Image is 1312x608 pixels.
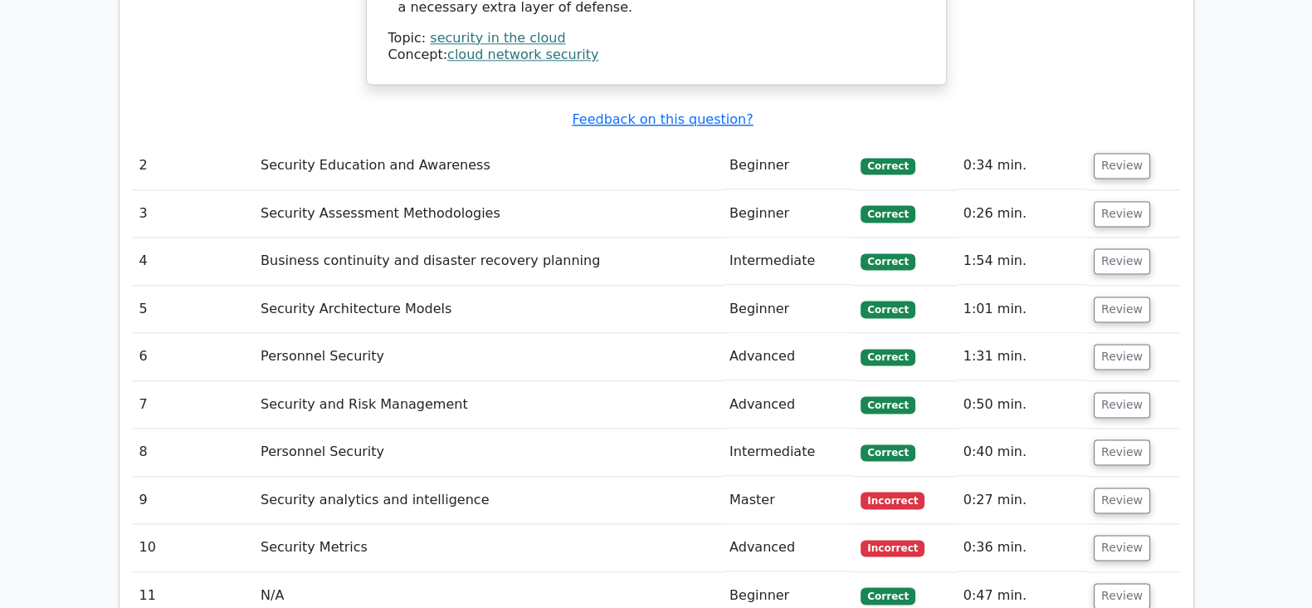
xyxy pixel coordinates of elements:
[254,190,723,238] td: Security Assessment Methodologies
[133,190,255,238] td: 3
[133,333,255,380] td: 6
[723,429,854,476] td: Intermediate
[861,253,914,270] span: Correct
[1094,248,1150,274] button: Review
[861,540,924,557] span: Incorrect
[388,30,924,47] div: Topic:
[572,111,753,127] a: Feedback on this question?
[861,301,914,317] span: Correct
[254,477,723,524] td: Security analytics and intelligence
[861,444,914,461] span: Correct
[957,477,1087,524] td: 0:27 min.
[1094,488,1150,513] button: Review
[861,587,914,604] span: Correct
[1094,297,1150,322] button: Review
[723,524,854,571] td: Advanced
[957,142,1087,189] td: 0:34 min.
[254,142,723,189] td: Security Education and Awareness
[254,333,723,380] td: Personnel Security
[133,429,255,476] td: 8
[723,381,854,429] td: Advanced
[388,47,924,64] div: Concept:
[861,492,924,508] span: Incorrect
[1094,535,1150,561] button: Review
[957,190,1087,238] td: 0:26 min.
[1094,201,1150,227] button: Review
[723,238,854,285] td: Intermediate
[723,190,854,238] td: Beginner
[957,429,1087,476] td: 0:40 min.
[133,524,255,571] td: 10
[254,381,723,429] td: Security and Risk Management
[1094,392,1150,418] button: Review
[1094,153,1150,179] button: Review
[957,286,1087,333] td: 1:01 min.
[254,286,723,333] td: Security Architecture Models
[133,286,255,333] td: 5
[723,477,854,524] td: Master
[133,238,255,285] td: 4
[133,477,255,524] td: 9
[957,333,1087,380] td: 1:31 min.
[861,349,914,365] span: Correct
[861,205,914,222] span: Correct
[957,238,1087,285] td: 1:54 min.
[133,142,255,189] td: 2
[254,524,723,571] td: Security Metrics
[723,142,854,189] td: Beginner
[723,333,854,380] td: Advanced
[723,286,854,333] td: Beginner
[957,381,1087,429] td: 0:50 min.
[1094,344,1150,370] button: Review
[254,429,723,476] td: Personnel Security
[133,381,255,429] td: 7
[430,30,565,46] a: security in the cloud
[447,47,598,62] a: cloud network security
[861,158,914,174] span: Correct
[957,524,1087,571] td: 0:36 min.
[861,396,914,413] span: Correct
[1094,439,1150,465] button: Review
[254,238,723,285] td: Business continuity and disaster recovery planning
